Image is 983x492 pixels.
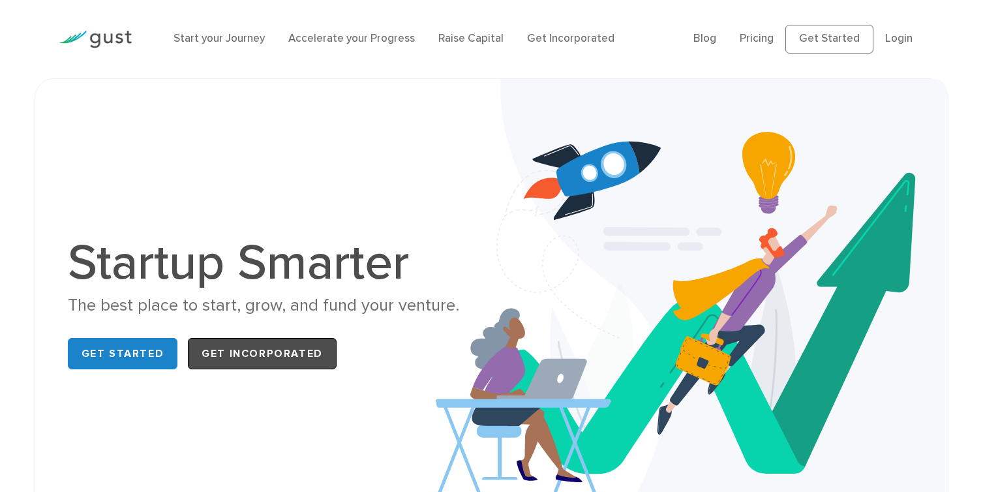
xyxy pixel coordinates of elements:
[740,32,774,45] a: Pricing
[188,338,337,369] a: Get Incorporated
[785,25,873,54] a: Get Started
[288,32,415,45] a: Accelerate your Progress
[693,32,716,45] a: Blog
[438,32,504,45] a: Raise Capital
[68,338,178,369] a: Get Started
[59,31,132,48] img: Gust Logo
[68,294,482,317] div: The best place to start, grow, and fund your venture.
[174,32,265,45] a: Start your Journey
[527,32,614,45] a: Get Incorporated
[885,32,913,45] a: Login
[68,238,482,288] h1: Startup Smarter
